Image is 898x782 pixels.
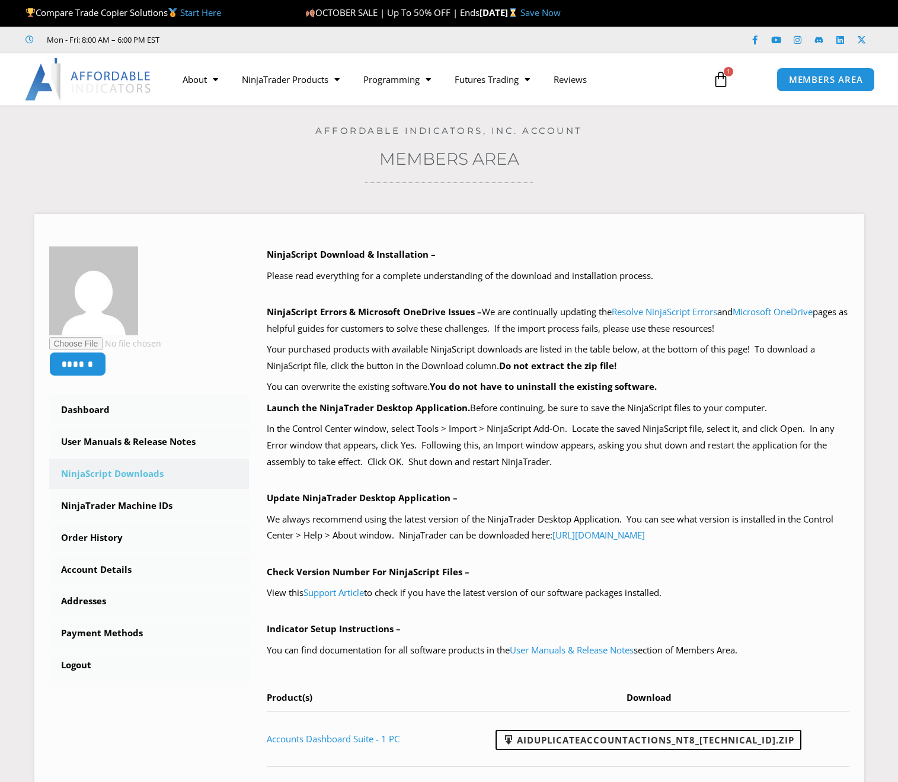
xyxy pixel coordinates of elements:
[267,733,400,745] a: Accounts Dashboard Suite - 1 PC
[303,586,364,598] a: Support Article
[267,402,470,414] b: Launch the NinjaTrader Desktop Application.
[542,66,599,93] a: Reviews
[480,7,520,18] strong: [DATE]
[49,491,250,521] a: NinjaTrader Machine IDs
[267,492,458,504] b: Update NinjaTrader Desktop Application –
[171,66,230,93] a: About
[267,248,436,260] b: NinjaScript Download & Installation –
[267,304,849,337] p: We are continually updating the and pages as helpful guides for customers to solve these challeng...
[267,341,849,374] p: Your purchased products with available NinjaScript downloads are listed in the table below, at th...
[627,691,672,703] span: Download
[733,306,813,318] a: Microsoft OneDrive
[510,644,634,656] a: User Manuals & Release Notes
[789,75,863,84] span: MEMBERS AREA
[267,511,849,544] p: We always recommend using the latest version of the NinjaTrader Desktop Application. You can see ...
[306,8,315,17] img: 🍂
[49,395,250,681] nav: Account pages
[552,529,645,541] a: [URL][DOMAIN_NAME]
[49,395,250,425] a: Dashboard
[351,66,443,93] a: Programming
[180,7,221,18] a: Start Here
[315,125,583,136] a: Affordable Indicators, Inc. Account
[430,380,657,392] b: You do not have to uninstall the existing software.
[305,7,480,18] span: OCTOBER SALE | Up To 50% OFF | Ends
[520,7,561,18] a: Save Now
[267,400,849,416] p: Before continuing, be sure to save the NinjaScript files to your computer.
[267,623,401,634] b: Indicator Setup Instructions –
[267,691,312,703] span: Product(s)
[25,7,221,18] span: Compare Trade Copier Solutions
[499,360,616,371] b: Do not extract the zip file!
[49,586,250,617] a: Addresses
[49,618,250,649] a: Payment Methods
[230,66,351,93] a: NinjaTrader Products
[695,62,747,97] a: 1
[724,67,733,76] span: 1
[49,650,250,681] a: Logout
[267,421,849,470] p: In the Control Center window, select Tools > Import > NinjaScript Add-On. Locate the saved NinjaS...
[267,379,849,395] p: You can overwrite the existing software.
[49,427,250,457] a: User Manuals & Release Notes
[44,33,159,47] span: Mon - Fri: 8:00 AM – 6:00 PM EST
[379,149,519,169] a: Members Area
[776,68,875,92] a: MEMBERS AREA
[509,8,517,17] img: ⌛
[171,66,701,93] nav: Menu
[49,523,250,553] a: Order History
[26,8,35,17] img: 🏆
[267,306,482,318] b: NinjaScript Errors & Microsoft OneDrive Issues –
[267,566,469,578] b: Check Version Number For NinjaScript Files –
[267,268,849,284] p: Please read everything for a complete understanding of the download and installation process.
[49,459,250,489] a: NinjaScript Downloads
[25,58,152,101] img: LogoAI | Affordable Indicators – NinjaTrader
[176,34,354,46] iframe: Customer reviews powered by Trustpilot
[49,246,138,335] img: 3fd766e0314854c4f5b365739ae708dafae0cbab674b3d4b67b82c0e66b2855a
[49,555,250,585] a: Account Details
[267,585,849,601] p: View this to check if you have the latest version of our software packages installed.
[443,66,542,93] a: Futures Trading
[612,306,717,318] a: Resolve NinjaScript Errors
[496,730,801,750] a: AIDuplicateAccountActions_NT8_[TECHNICAL_ID].zip
[168,8,177,17] img: 🥇
[267,642,849,659] p: You can find documentation for all software products in the section of Members Area.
